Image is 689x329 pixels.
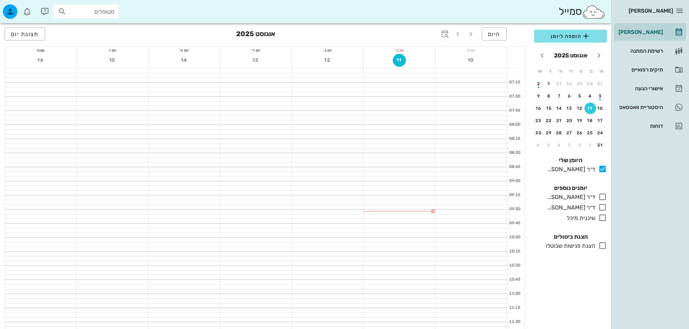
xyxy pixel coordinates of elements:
div: 4 [584,94,596,99]
div: 16 [533,106,544,111]
div: 31 [553,81,565,86]
div: 20 [564,118,575,123]
div: 08:30 [507,150,522,156]
button: 6 [533,139,544,151]
button: 18 [584,115,596,126]
th: ו׳ [545,65,554,77]
div: 2 [533,81,544,86]
div: ד״ר [PERSON_NAME] [544,165,595,174]
a: [PERSON_NAME] [614,23,686,41]
div: 08:00 [507,122,522,128]
div: 19 [574,118,586,123]
div: יום א׳ [435,47,507,54]
div: 10:45 [507,277,522,283]
a: תיקים רפואיים [614,61,686,78]
div: 10:00 [507,234,522,241]
div: 11:00 [507,291,522,297]
button: 1 [543,78,555,90]
button: 23 [533,115,544,126]
button: 24 [595,127,606,139]
div: דוחות [617,123,663,129]
button: 21 [553,115,565,126]
span: 12 [321,57,334,63]
button: אוגוסט 2025 [551,48,590,63]
div: 26 [574,130,586,135]
span: 11 [393,57,405,63]
button: 4 [553,139,565,151]
span: 15 [106,57,119,63]
div: 30 [564,81,575,86]
div: שיננית מיכל [564,214,595,222]
h3: אוגוסט 2025 [236,27,275,42]
button: 4 [584,90,596,102]
button: חודש הבא [536,49,549,62]
div: 11 [584,106,596,111]
span: היום [488,31,501,38]
button: חודש שעבר [592,49,605,62]
a: היסטוריית וואטסאפ [614,99,686,116]
div: שבת [5,47,76,54]
div: 29 [574,81,586,86]
button: 20 [564,115,575,126]
div: רשימת המתנה [617,48,663,54]
h4: היומן שלי [534,156,607,165]
button: 3 [595,90,606,102]
button: 5 [543,139,555,151]
div: יום ג׳ [292,47,363,54]
div: היסטוריית וואטסאפ [617,104,663,110]
button: 16 [533,103,544,114]
div: 8 [543,94,555,99]
div: 9 [533,94,544,99]
div: 3 [595,94,606,99]
a: אישורי הגעה [614,80,686,97]
div: 17 [595,118,606,123]
div: 21 [553,118,565,123]
button: 30 [533,127,544,139]
div: 11:30 [507,319,522,325]
div: 08:15 [507,136,522,142]
a: דוחות [614,117,686,135]
div: 18 [584,118,596,123]
div: 27 [595,81,606,86]
div: ד״ר [PERSON_NAME] [544,203,595,212]
div: 14 [553,106,565,111]
button: 30 [564,78,575,90]
div: 7 [553,94,565,99]
div: 24 [595,130,606,135]
div: 15 [543,106,555,111]
th: ד׳ [566,65,575,77]
button: 14 [178,54,191,67]
div: 30 [533,130,544,135]
span: 14 [178,57,191,63]
button: 19 [574,115,586,126]
button: 13 [250,54,263,67]
th: ג׳ [576,65,586,77]
button: 27 [564,127,575,139]
div: 13 [564,106,575,111]
button: 9 [533,90,544,102]
div: יום ד׳ [220,47,292,54]
div: 28 [584,81,596,86]
button: 5 [574,90,586,102]
button: 14 [553,103,565,114]
div: 10 [595,106,606,111]
div: תיקים רפואיים [617,67,663,73]
div: 09:15 [507,192,522,198]
h4: יומנים נוספים [534,184,607,192]
button: 29 [543,127,555,139]
button: 13 [564,103,575,114]
button: 25 [584,127,596,139]
div: 1 [584,143,596,148]
button: 12 [574,103,586,114]
th: ה׳ [556,65,565,77]
button: 11 [393,54,406,67]
div: סמייל [559,4,605,20]
div: 27 [564,130,575,135]
div: 6 [533,143,544,148]
div: 08:45 [507,164,522,170]
button: 6 [564,90,575,102]
button: 15 [543,103,555,114]
div: 5 [543,143,555,148]
span: הוספה ליומן [540,32,601,40]
div: 09:00 [507,178,522,184]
